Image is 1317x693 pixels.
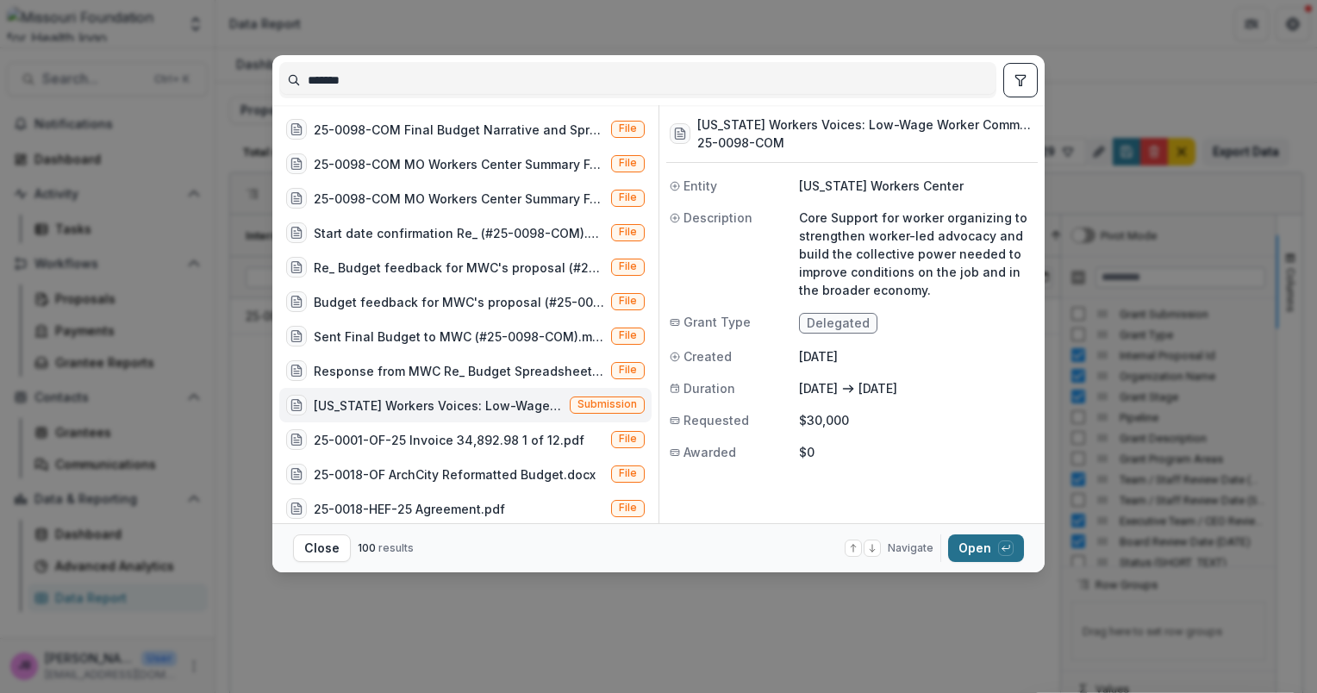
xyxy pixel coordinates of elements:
[1003,63,1038,97] button: toggle filters
[619,122,637,134] span: File
[683,313,751,331] span: Grant Type
[697,134,1034,152] h3: 25-0098-COM
[314,121,604,139] div: 25-0098-COM Final Budget Narrative and Spreadsheet.docx
[683,411,749,429] span: Requested
[314,362,604,380] div: Response from MWC Re_ Budget Spreadsheet Question (#25-0098-COM).msg
[314,500,505,518] div: 25-0018-HEF-25 Agreement.pdf
[619,226,637,238] span: File
[619,295,637,307] span: File
[799,177,1034,195] p: [US_STATE] Workers Center
[683,177,717,195] span: Entity
[683,209,752,227] span: Description
[314,396,563,415] div: [US_STATE] Workers Voices: Low-Wage Worker Communications Program (Core Support for worker organi...
[314,155,604,173] div: 25-0098-COM MO Workers Center Summary Form.docx
[799,411,1034,429] p: $30,000
[683,347,732,365] span: Created
[358,541,376,554] span: 100
[799,443,1034,461] p: $0
[619,191,637,203] span: File
[577,398,637,410] span: Submission
[807,316,870,331] span: Delegated
[799,209,1034,299] p: Core Support for worker organizing to strengthen worker-led advocacy and build the collective pow...
[314,293,604,311] div: Budget feedback for MWC's proposal (#25-0098-COM).msg
[619,329,637,341] span: File
[314,224,604,242] div: Start date confirmation Re_ (#25-0098-COM).msg
[858,379,897,397] p: [DATE]
[314,190,604,208] div: 25-0098-COM MO Workers Center Summary Form.docx
[314,431,584,449] div: 25-0001-OF-25 Invoice 34,892.98 1 of 12.pdf
[683,379,735,397] span: Duration
[888,540,933,556] span: Navigate
[314,465,596,484] div: 25-0018-OF ArchCity Reformatted Budget.docx
[314,259,604,277] div: Re_ Budget feedback for MWC's proposal (#25-0098-COM).msg
[619,364,637,376] span: File
[619,260,637,272] span: File
[799,379,838,397] p: [DATE]
[948,534,1024,562] button: Open
[619,157,637,169] span: File
[293,534,351,562] button: Close
[799,347,1034,365] p: [DATE]
[683,443,736,461] span: Awarded
[378,541,414,554] span: results
[619,467,637,479] span: File
[619,502,637,514] span: File
[314,328,604,346] div: Sent Final Budget to MWC (#25-0098-COM).msg
[697,115,1034,134] h3: [US_STATE] Workers Voices: Low-Wage Worker Communications Program
[619,433,637,445] span: File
